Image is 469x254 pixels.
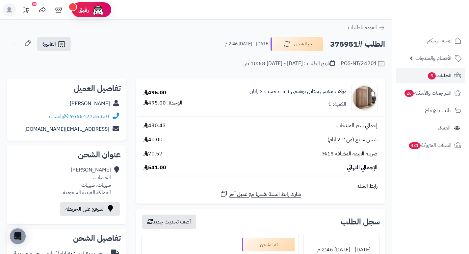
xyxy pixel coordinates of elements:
[143,89,166,97] div: 495.00
[142,215,196,229] button: أضف تحديث جديد
[70,112,109,120] a: 966542735330
[139,182,382,190] div: رابط السلة
[396,103,465,118] a: طلبات الإرجاع
[143,150,163,158] span: 70.57
[396,85,465,101] a: المراجعات والأسئلة26
[408,141,452,150] span: السلات المتروكة
[396,68,465,83] a: الطلبات5
[415,54,452,63] span: الأقسام والمنتجات
[242,238,295,251] div: تم الشحن
[143,122,166,129] span: 430.43
[428,72,436,80] span: 5
[404,90,414,97] span: 26
[37,37,71,51] a: الفاتورة
[409,142,421,149] span: 431
[327,136,378,144] span: شحن سريع (من ٢-٧ ايام)
[396,33,465,49] a: لوحة التحكم
[328,101,346,108] div: الكمية: 1
[143,99,182,107] div: الوحدة: 495.00
[229,191,301,198] span: شارك رابط السلة نفسها مع عميل آخر
[143,136,163,144] span: 40.00
[330,37,385,51] h2: الطلب #375951
[63,166,111,196] div: [PERSON_NAME] الخصاب، سيهات، سيهات المملكة العربية السعودية
[32,2,37,6] div: 10
[243,60,335,67] div: تاريخ الطلب : [DATE] - [DATE] 10:58 ص
[341,60,385,68] div: POS-NT/24201
[322,150,378,158] span: ضريبة القيمة المضافة 15%
[341,218,380,226] h3: سجل الطلب
[225,41,270,47] small: [DATE] - [DATE] 2:46 م
[424,15,463,29] img: logo-2.png
[271,37,323,51] button: تم الشحن
[396,120,465,136] a: العملاء
[438,123,451,132] span: العملاء
[352,85,377,111] img: 1749976485-1-90x90.jpg
[143,164,166,172] span: 541.00
[336,122,378,129] span: إجمالي سعر المنتجات
[49,112,68,120] a: واتساب
[427,71,452,80] span: الطلبات
[91,3,105,16] img: ai-face.png
[10,228,26,244] div: Open Intercom Messenger
[347,164,378,172] span: الإجمالي النهائي
[12,234,121,242] h2: تفاصيل الشحن
[60,202,120,216] a: الموقع على الخريطة
[24,125,109,133] a: [EMAIL_ADDRESS][DOMAIN_NAME]
[348,24,385,32] a: العودة للطلبات
[42,40,56,48] span: الفاتورة
[348,24,377,32] span: العودة للطلبات
[396,137,465,153] a: السلات المتروكة431
[220,190,301,198] a: شارك رابط السلة نفسها مع عميل آخر
[70,100,110,107] a: [PERSON_NAME]
[427,36,452,45] span: لوحة التحكم
[12,84,121,92] h2: تفاصيل العميل
[78,6,89,14] span: رفيق
[425,106,452,115] span: طلبات الإرجاع
[404,88,452,98] span: المراجعات والأسئلة
[249,88,346,95] a: دولاب ملابس ستايل بوهيمي 3 باب خشب × راتان
[17,3,34,18] a: تحديثات المنصة
[12,151,121,159] h2: عنوان الشحن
